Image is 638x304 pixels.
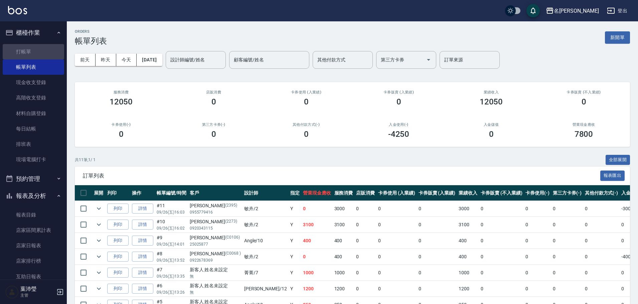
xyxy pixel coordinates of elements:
[188,185,243,201] th: 客戶
[243,265,289,281] td: 菁菁 /7
[190,250,241,257] div: [PERSON_NAME]
[268,90,344,94] h2: 卡券使用 (入業績)
[301,265,333,281] td: 1000
[243,185,289,201] th: 設計師
[94,284,104,294] button: expand row
[3,170,64,188] button: 預約管理
[3,223,64,238] a: 店家區間累計表
[376,185,417,201] th: 卡券使用 (入業績)
[479,281,524,297] td: 0
[479,217,524,233] td: 0
[551,185,583,201] th: 第三方卡券(-)
[354,281,376,297] td: 0
[175,122,252,127] h2: 第三方卡券(-)
[132,252,153,262] a: 詳情
[583,201,620,217] td: 0
[524,185,551,201] th: 卡券使用(-)
[479,249,524,265] td: 0
[137,54,162,66] button: [DATE]
[457,233,479,249] td: 400
[157,273,186,279] p: 09/26 (五) 13:35
[417,249,457,265] td: 0
[551,217,583,233] td: 0
[551,265,583,281] td: 0
[225,202,237,209] p: (2395)
[3,121,64,136] a: 每日結帳
[190,209,241,215] p: 0955779416
[3,44,64,59] a: 打帳單
[3,24,64,41] button: 櫃檯作業
[583,233,620,249] td: 0
[289,265,301,281] td: Y
[116,54,137,66] button: 今天
[453,90,529,94] h2: 業績收入
[243,249,289,265] td: 敏卉 /2
[3,187,64,205] button: 報表及分析
[583,281,620,297] td: 0
[3,106,64,121] a: 材料自購登錄
[75,36,107,46] h3: 帳單列表
[457,281,479,297] td: 1200
[289,249,301,265] td: Y
[605,31,630,44] button: 新開單
[524,281,551,297] td: 0
[289,281,301,297] td: Y
[417,265,457,281] td: 0
[551,201,583,217] td: 0
[376,281,417,297] td: 0
[190,289,241,295] p: 無
[289,233,301,249] td: Y
[551,281,583,297] td: 0
[301,281,333,297] td: 1200
[3,238,64,253] a: 店家日報表
[190,241,241,247] p: 25025877
[605,34,630,40] a: 新開單
[106,185,130,201] th: 列印
[333,217,355,233] td: 3100
[417,281,457,297] td: 0
[376,249,417,265] td: 0
[107,268,129,278] button: 列印
[157,209,186,215] p: 09/26 (五) 16:03
[243,233,289,249] td: Angle /10
[423,54,434,65] button: Open
[376,265,417,281] td: 0
[3,207,64,223] a: 報表目錄
[96,54,116,66] button: 昨天
[268,122,344,127] h2: 其他付款方式(-)
[83,90,159,94] h3: 服務消費
[243,281,289,297] td: [PERSON_NAME] /12
[132,220,153,230] a: 詳情
[3,269,64,284] a: 互助日報表
[600,171,625,181] button: 報表匯出
[333,281,355,297] td: 1200
[554,7,599,15] div: 名[PERSON_NAME]
[110,97,133,106] h3: 12050
[354,217,376,233] td: 0
[243,201,289,217] td: 敏卉 /2
[376,233,417,249] td: 0
[155,217,188,233] td: #10
[457,265,479,281] td: 1000
[524,201,551,217] td: 0
[354,249,376,265] td: 0
[211,129,216,139] h3: 0
[190,225,241,231] p: 0920343115
[417,185,457,201] th: 卡券販賣 (入業績)
[545,90,622,94] h2: 卡券販賣 (不入業績)
[119,129,124,139] h3: 0
[83,173,600,179] span: 訂單列表
[190,273,241,279] p: 無
[155,281,188,297] td: #6
[132,268,153,278] a: 詳情
[583,217,620,233] td: 0
[333,185,355,201] th: 服務消費
[155,249,188,265] td: #8
[225,234,240,241] p: (C0106)
[417,217,457,233] td: 0
[3,90,64,105] a: 高階收支登錄
[94,268,104,278] button: expand row
[3,75,64,90] a: 現金收支登錄
[157,257,186,263] p: 09/26 (五) 13:52
[225,218,237,225] p: (2273)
